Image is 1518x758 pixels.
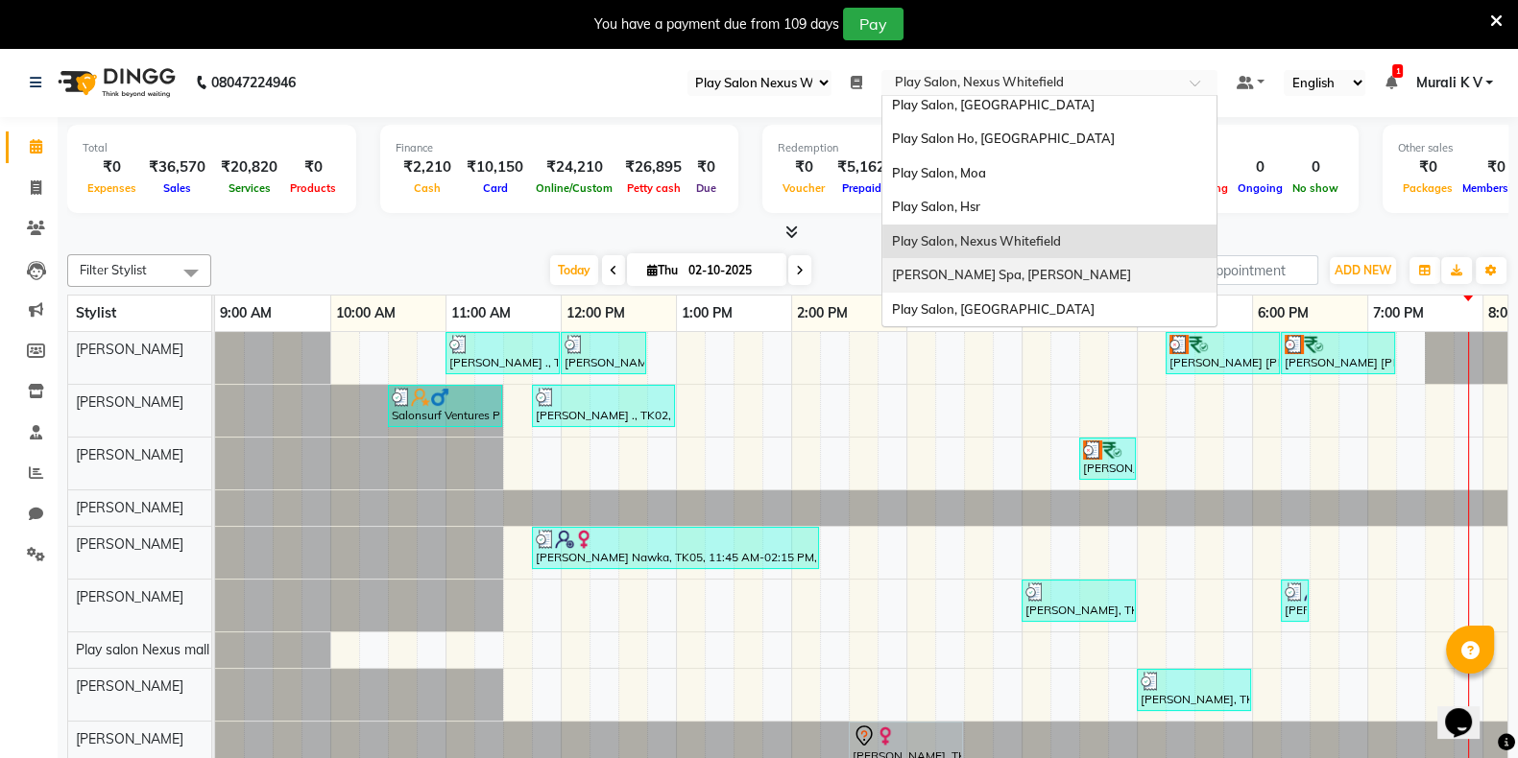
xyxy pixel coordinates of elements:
[892,130,1115,146] span: Play Salon Ho, [GEOGRAPHIC_DATA]
[76,499,183,516] span: [PERSON_NAME]
[141,156,213,178] div: ₹36,570
[562,299,630,327] a: 12:00 PM
[83,156,141,178] div: ₹0
[1415,73,1482,93] span: Murali K V
[409,181,446,195] span: Cash
[830,156,893,178] div: ₹5,162
[531,181,617,195] span: Online/Custom
[881,95,1217,327] ng-dropdown-panel: Options list
[550,255,598,285] span: Today
[76,677,183,695] span: [PERSON_NAME]
[215,299,277,327] a: 9:00 AM
[211,56,296,109] b: 08047224946
[778,181,830,195] span: Voucher
[563,335,644,371] div: [PERSON_NAME] ., TK02, 12:00 PM-12:45 PM, INOA MEN GLOBAL COLOR
[691,181,721,195] span: Due
[1233,181,1288,195] span: Ongoing
[622,181,686,195] span: Petty cash
[80,262,147,277] span: Filter Stylist
[1398,156,1458,178] div: ₹0
[83,140,341,156] div: Total
[892,97,1095,112] span: Play Salon, [GEOGRAPHIC_DATA]
[76,730,183,747] span: [PERSON_NAME]
[1024,582,1134,619] div: [PERSON_NAME], TK11, 04:00 PM-05:00 PM, SK Calmagic Normal Skin
[447,335,558,371] div: [PERSON_NAME] ., TK02, 11:00 AM-12:00 PM, Hair Cut Men (Senior stylist)
[843,8,904,40] button: Pay
[677,299,737,327] a: 1:00 PM
[1385,74,1396,91] a: 1
[892,301,1095,317] span: Play Salon, [GEOGRAPHIC_DATA]
[76,304,116,321] span: Stylist
[837,181,886,195] span: Prepaid
[892,233,1061,249] span: Play Salon, Nexus Whitefield
[1283,582,1307,619] div: [PERSON_NAME], TK12, 06:15 PM-06:30 PM, Threading-Eye Brow Shaping
[213,156,285,178] div: ₹20,820
[778,156,830,178] div: ₹0
[892,267,1131,282] span: [PERSON_NAME] Spa, [PERSON_NAME]
[1139,672,1249,708] div: [PERSON_NAME], TK11, 05:00 PM-06:00 PM, Men's Shampoo and Styling
[892,199,980,214] span: Play Salon, Hsr
[459,156,531,178] div: ₹10,150
[1081,440,1134,477] div: [PERSON_NAME] [PERSON_NAME], TK03, 04:30 PM-05:00 PM, Classic pedicure
[1330,257,1396,284] button: ADD NEW
[76,393,183,411] span: [PERSON_NAME]
[892,165,986,180] span: Play Salon, Moa
[158,181,196,195] span: Sales
[792,299,853,327] a: 2:00 PM
[1283,335,1393,371] div: [PERSON_NAME] [PERSON_NAME], TK03, 06:15 PM-07:15 PM, INOA Root Touch-Up Medium
[689,156,723,178] div: ₹0
[396,156,459,178] div: ₹2,210
[1105,140,1343,156] div: Appointment
[778,140,1050,156] div: Redemption
[76,535,183,553] span: [PERSON_NAME]
[1392,64,1403,78] span: 1
[478,181,513,195] span: Card
[285,181,341,195] span: Products
[396,140,723,156] div: Finance
[683,256,779,285] input: 2025-10-02
[224,181,276,195] span: Services
[1168,335,1278,371] div: [PERSON_NAME] [PERSON_NAME], TK03, 05:15 PM-06:15 PM, Hair Cut [DEMOGRAPHIC_DATA] (Senior Stylist)
[76,641,209,658] span: Play salon Nexus mall
[1288,156,1343,178] div: 0
[49,56,181,109] img: logo
[1335,263,1391,277] span: ADD NEW
[446,299,516,327] a: 11:00 AM
[531,156,617,178] div: ₹24,210
[1398,181,1458,195] span: Packages
[331,299,400,327] a: 10:00 AM
[1437,681,1499,739] iframe: chat widget
[642,263,683,277] span: Thu
[534,530,817,566] div: [PERSON_NAME] Nawka, TK05, 11:45 AM-02:15 PM, Gel Nail Polish Application,Gel Polish Removal And ...
[285,156,341,178] div: ₹0
[83,181,141,195] span: Expenses
[1233,156,1288,178] div: 0
[617,156,689,178] div: ₹26,895
[76,588,183,605] span: [PERSON_NAME]
[76,446,183,463] span: [PERSON_NAME]
[390,388,500,424] div: Salonsurf Ventures Private Limited, TK07, 10:30 AM-11:30 AM, Blowdry + shampoo + conditioner [KER...
[534,388,673,424] div: [PERSON_NAME] ., TK02, 11:45 AM-01:00 PM, PREMIÈRE DUAL ACTION DECALCIFYING AND REPAIRING RITUAL ...
[1150,255,1318,285] input: Search Appointment
[1368,299,1429,327] a: 7:00 PM
[1253,299,1313,327] a: 6:00 PM
[1288,181,1343,195] span: No show
[594,14,839,35] div: You have a payment due from 109 days
[76,341,183,358] span: [PERSON_NAME]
